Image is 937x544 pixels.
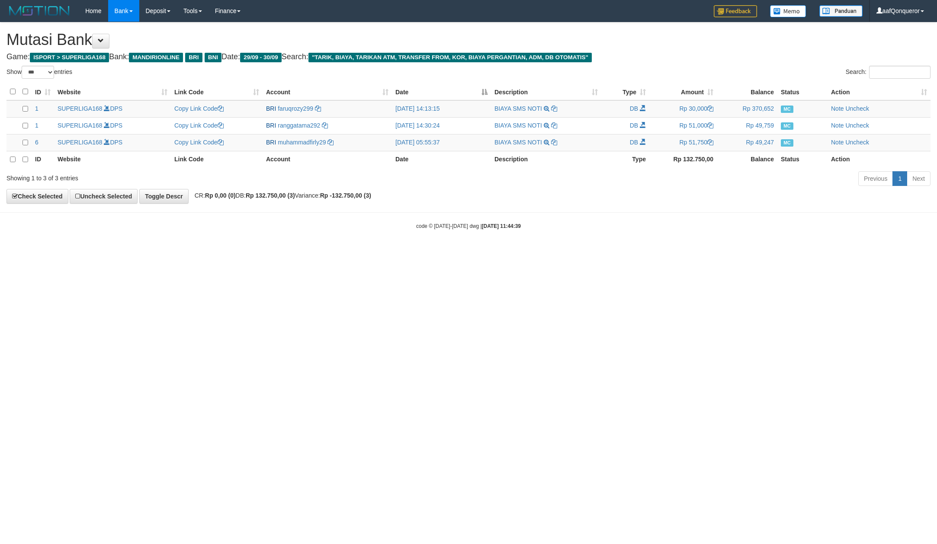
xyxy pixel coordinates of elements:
th: Rp 132.750,00 [649,151,717,168]
th: Website [54,151,171,168]
div: Showing 1 to 3 of 3 entries [6,170,384,182]
td: Rp 51,750 [649,134,717,151]
strong: [DATE] 11:44:39 [482,223,521,229]
label: Show entries [6,66,72,79]
span: Manually Checked by: aafKayli [781,139,793,147]
a: Note [831,122,844,129]
th: Link Code [171,151,263,168]
img: MOTION_logo.png [6,4,72,17]
img: Button%20Memo.svg [770,5,806,17]
span: BRI [266,139,276,146]
th: ID: activate to sort column ascending [32,83,54,100]
a: Previous [858,171,893,186]
th: Link Code: activate to sort column ascending [171,83,263,100]
span: "TARIK, BIAYA, TARIKAN ATM, TRANSFER FROM, KOR, BIAYA PERGANTIAN, ADM, DB OTOMATIS" [308,53,592,62]
span: 1 [35,105,39,112]
strong: Rp -132.750,00 (3) [320,192,371,199]
td: Rp 51,000 [649,117,717,134]
img: panduan.png [819,5,863,17]
th: Date: activate to sort column descending [392,83,491,100]
td: DPS [54,117,171,134]
span: DB [630,105,638,112]
td: DPS [54,134,171,151]
td: Rp 49,247 [717,134,777,151]
a: Copy faruqrozy299 to clipboard [315,105,321,112]
a: Copy ranggatama292 to clipboard [322,122,328,129]
th: Account [263,151,392,168]
td: DPS [54,100,171,118]
img: Feedback.jpg [714,5,757,17]
a: SUPERLIGA168 [58,122,103,129]
a: Note [831,105,844,112]
a: Uncheck Selected [70,189,138,204]
span: CR: DB: Variance: [190,192,371,199]
a: Copy Rp 51,750 to clipboard [707,139,713,146]
td: [DATE] 05:55:37 [392,134,491,151]
a: SUPERLIGA168 [58,105,103,112]
span: BRI [266,122,276,129]
td: [DATE] 14:30:24 [392,117,491,134]
a: muhammadfirly29 [278,139,326,146]
a: Uncheck [845,139,869,146]
a: Copy Rp 51,000 to clipboard [707,122,713,129]
a: Next [907,171,931,186]
a: faruqrozy299 [278,105,313,112]
span: DB [630,139,638,146]
th: Description [491,151,601,168]
th: Amount: activate to sort column ascending [649,83,717,100]
a: BIAYA SMS NOTI [494,139,542,146]
th: Balance [717,151,777,168]
a: 1 [892,171,907,186]
a: Copy Link Code [174,139,224,146]
td: [DATE] 14:13:15 [392,100,491,118]
td: Rp 49,759 [717,117,777,134]
strong: Rp 132.750,00 (3) [246,192,295,199]
span: BRI [185,53,202,62]
a: BIAYA SMS NOTI [494,105,542,112]
span: 29/09 - 30/09 [240,53,282,62]
a: Toggle Descr [139,189,189,204]
input: Search: [869,66,931,79]
th: Date [392,151,491,168]
a: Copy Link Code [174,105,224,112]
span: Manually Checked by: aafmnamm [781,106,793,113]
a: ranggatama292 [278,122,320,129]
th: Status [777,83,828,100]
span: MANDIRIONLINE [129,53,183,62]
span: DB [630,122,638,129]
td: Rp 370,652 [717,100,777,118]
span: 1 [35,122,39,129]
th: Account: activate to sort column ascending [263,83,392,100]
th: Balance [717,83,777,100]
span: BRI [266,105,276,112]
th: ID [32,151,54,168]
a: SUPERLIGA168 [58,139,103,146]
span: BNI [205,53,221,62]
span: 6 [35,139,39,146]
a: Uncheck [845,105,869,112]
th: Type [601,151,649,168]
a: Check Selected [6,189,68,204]
strong: Rp 0,00 (0) [205,192,236,199]
span: ISPORT > SUPERLIGA168 [30,53,109,62]
label: Search: [846,66,931,79]
a: Copy BIAYA SMS NOTI to clipboard [551,139,557,146]
h4: Game: Bank: Date: Search: [6,53,931,61]
h1: Mutasi Bank [6,31,931,48]
th: Type: activate to sort column ascending [601,83,649,100]
span: Manually Checked by: aafmnamm [781,122,793,130]
th: Status [777,151,828,168]
a: Copy muhammadfirly29 to clipboard [327,139,334,146]
a: Copy Rp 30,000 to clipboard [707,105,713,112]
a: Copy BIAYA SMS NOTI to clipboard [551,122,557,129]
a: Copy BIAYA SMS NOTI to clipboard [551,105,557,112]
th: Website: activate to sort column ascending [54,83,171,100]
a: Uncheck [845,122,869,129]
a: Copy Link Code [174,122,224,129]
td: Rp 30,000 [649,100,717,118]
select: Showentries [22,66,54,79]
th: Description: activate to sort column ascending [491,83,601,100]
th: Action: activate to sort column ascending [828,83,931,100]
a: BIAYA SMS NOTI [494,122,542,129]
th: Action [828,151,931,168]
